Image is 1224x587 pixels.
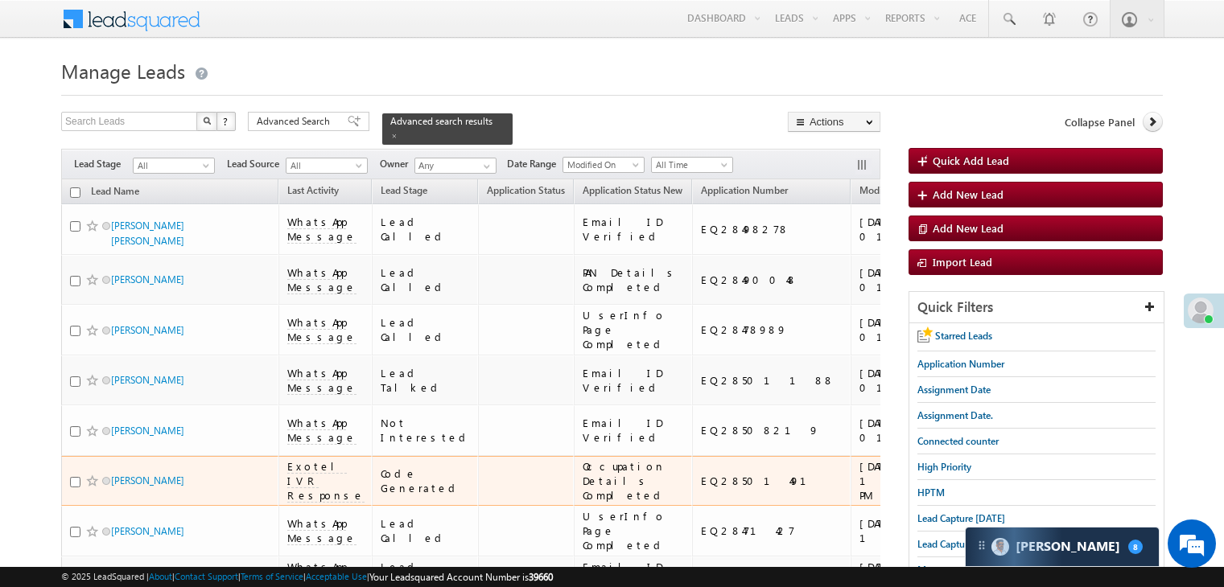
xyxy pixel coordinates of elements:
a: Application Number [693,182,796,203]
span: WhatsApp Message [287,215,356,244]
span: Lead Capture [DATE] [917,512,1005,524]
a: All [133,158,215,174]
span: Lead Stage [381,184,427,196]
div: Occupation Details Completed [583,459,685,503]
span: Messages [917,564,958,576]
div: EQ28498278 [701,222,843,236]
input: Check all records [70,187,80,198]
span: ? [223,114,230,128]
span: Add New Lead [933,221,1004,235]
span: Lead Source [227,157,286,171]
span: Connected counter [917,435,999,447]
a: [PERSON_NAME] [PERSON_NAME] [111,220,184,247]
div: [DATE] 01:34 PM [859,315,967,344]
div: EQ28471427 [701,523,843,538]
div: EQ28501188 [701,373,843,388]
span: Collapse Panel [1065,115,1135,129]
div: Lead Talked [381,366,472,395]
a: Lead Stage [373,182,435,203]
span: Advanced search results [390,115,492,127]
a: [PERSON_NAME] [111,425,184,437]
div: Lead Called [381,315,472,344]
div: [DATE] 01:37 PM [859,265,967,294]
button: ? [216,112,236,131]
span: 39660 [529,571,553,583]
span: Application Number [917,358,1004,370]
span: Manage Leads [61,58,185,84]
span: Application Status [487,184,565,196]
div: carter-dragCarter[PERSON_NAME]8 [965,527,1160,567]
a: Modified On [563,157,645,173]
div: [DATE] 01:32 PM [859,366,967,395]
a: Acceptable Use [306,571,367,581]
div: Quick Filters [909,292,1164,323]
a: Show All Items [475,158,495,174]
div: EQ28501491 [701,474,843,488]
a: [PERSON_NAME] [111,374,184,386]
div: Lead Called [381,265,472,294]
a: Contact Support [175,571,238,581]
span: Starred Leads [935,330,992,342]
div: EQ28490048 [701,273,843,287]
span: Date Range [507,157,563,171]
div: Email ID Verified [583,215,685,244]
div: Email ID Verified [583,416,685,445]
img: carter-drag [975,539,988,552]
span: Assignment Date. [917,409,993,421]
span: Lead Capture [DATE] [917,538,1005,550]
a: Application Status [479,182,573,203]
div: EQ28478989 [701,322,843,337]
span: WhatsApp Message [287,416,356,445]
span: Exotel IVR Response [287,459,365,503]
span: © 2025 LeadSquared | | | | | [61,569,553,585]
a: [PERSON_NAME] [111,324,184,336]
div: Lead Called [381,215,472,244]
span: Quick Add Lead [933,154,1009,167]
div: [DATE] 11:35 AM [859,516,967,545]
span: Assignment Date [917,384,991,396]
div: UserInfo Page Completed [583,308,685,351]
div: UserInfo Page Completed [583,509,685,552]
a: [PERSON_NAME] [111,525,184,537]
a: [PERSON_NAME] [111,474,184,486]
div: [DATE] 01:32 PM [859,416,967,445]
a: Lead Name [83,183,147,203]
a: Terms of Service [241,571,303,581]
span: High Priority [917,461,971,473]
span: All [134,158,210,173]
a: [PERSON_NAME] [111,273,184,285]
span: Modified On [859,184,913,196]
span: Your Leadsquared Account Number is [369,571,553,583]
input: Type to Search [414,158,497,174]
div: Code Generated [381,466,472,495]
span: Add New Lead [933,187,1004,201]
div: [DATE] 12:17 PM [859,459,967,503]
span: Owner [380,157,414,171]
img: Carter [991,538,1009,556]
span: Application Status New [583,184,682,196]
span: WhatsApp Message [287,265,356,294]
span: HPTM [917,486,945,499]
img: Search [203,117,211,125]
div: Lead Called [381,516,472,545]
a: Application Status New [575,182,690,203]
a: Modified On [851,182,921,203]
a: Last Activity [279,182,347,203]
span: Application Number [701,184,788,196]
a: All [286,158,368,174]
div: Email ID Verified [583,366,685,395]
a: All Time [651,157,733,173]
span: WhatsApp Message [287,516,356,545]
span: All Time [652,158,728,172]
a: About [149,571,172,581]
span: 8 [1128,540,1143,554]
div: Not Interested [381,416,472,445]
div: EQ28508219 [701,423,843,437]
span: All [286,158,363,173]
span: Advanced Search [257,114,335,129]
span: Import Lead [933,255,992,269]
span: Modified On [563,158,640,172]
button: Actions [788,112,880,132]
div: [DATE] 01:37 PM [859,215,967,244]
span: Lead Stage [74,157,133,171]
